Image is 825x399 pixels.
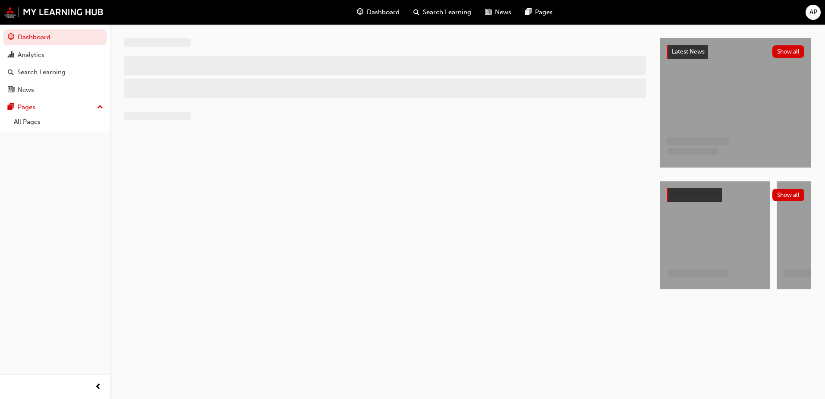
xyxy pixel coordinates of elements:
span: News [495,7,511,17]
a: Analytics [3,47,107,63]
a: All Pages [10,115,107,129]
span: search-icon [8,69,14,76]
button: Pages [3,99,107,115]
div: Analytics [18,50,44,60]
span: pages-icon [525,7,532,18]
span: guage-icon [8,34,14,41]
a: search-iconSearch Learning [406,3,478,21]
a: News [3,82,107,98]
div: News [18,85,34,95]
a: Latest NewsShow all [667,45,804,59]
a: Search Learning [3,64,107,80]
a: pages-iconPages [518,3,560,21]
a: news-iconNews [478,3,518,21]
a: Show all [667,188,804,202]
span: pages-icon [8,104,14,111]
span: Latest News [672,48,705,55]
span: chart-icon [8,51,14,59]
a: Dashboard [3,29,107,45]
span: prev-icon [95,382,101,393]
div: Search Learning [17,67,66,77]
span: news-icon [8,86,14,94]
button: AP [806,5,821,20]
a: guage-iconDashboard [350,3,406,21]
span: up-icon [97,102,103,113]
button: DashboardAnalyticsSearch LearningNews [3,28,107,99]
span: news-icon [485,7,491,18]
span: search-icon [413,7,419,18]
img: mmal [4,6,104,18]
span: Pages [535,7,553,17]
span: guage-icon [357,7,363,18]
div: Pages [18,102,35,112]
button: Show all [772,189,805,201]
button: Show all [772,45,805,58]
span: Search Learning [423,7,471,17]
span: AP [809,7,817,17]
span: Dashboard [367,7,400,17]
